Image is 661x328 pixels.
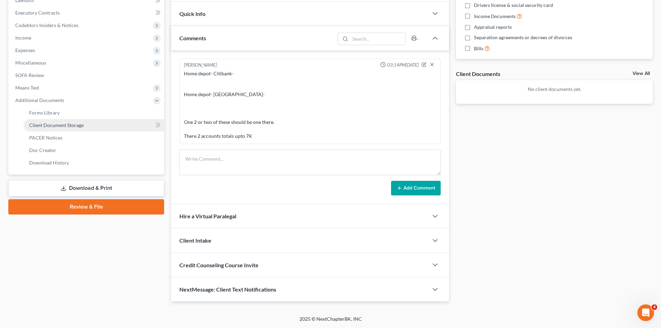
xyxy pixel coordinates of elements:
[15,60,46,66] span: Miscellaneous
[179,237,211,244] span: Client Intake
[387,62,419,68] span: 03:14PM[DATE]
[24,132,164,144] a: PACER Notices
[24,157,164,169] a: Download History
[179,35,206,41] span: Comments
[179,262,259,268] span: Credit Counseling Course Invite
[29,160,69,166] span: Download History
[391,181,441,195] button: Add Comment
[15,10,60,16] span: Executory Contracts
[15,22,78,28] span: Codebtors Insiders & Notices
[637,304,654,321] iframe: Intercom live chat
[474,13,516,20] span: Income Documents
[24,144,164,157] a: Doc Creator
[652,304,657,310] span: 4
[15,35,31,41] span: Income
[29,147,56,153] span: Doc Creator
[133,316,528,328] div: 2025 © NextChapterBK, INC
[179,286,276,293] span: NextMessage: Client Text Notifications
[184,70,436,140] div: Home depot- Citibank- Home depot- [GEOGRAPHIC_DATA]- One 2 or two of these should be one there. T...
[29,110,60,116] span: Forms Library
[184,62,217,69] div: [PERSON_NAME]
[474,24,512,31] span: Appraisal reports
[15,85,39,91] span: Means Test
[179,10,205,17] span: Quick Info
[474,2,553,9] span: Drivers license & social security card
[29,122,84,128] span: Client Document Storage
[24,107,164,119] a: Forms Library
[8,180,164,196] a: Download & Print
[15,97,64,103] span: Additional Documents
[29,135,62,141] span: PACER Notices
[179,213,236,219] span: Hire a Virtual Paralegal
[633,71,650,76] a: View All
[461,86,647,93] p: No client documents yet.
[8,199,164,215] a: Review & File
[350,33,406,45] input: Search...
[24,119,164,132] a: Client Document Storage
[10,69,164,82] a: SOFA Review
[474,34,572,41] span: Separation agreements or decrees of divorces
[10,7,164,19] a: Executory Contracts
[456,70,500,77] div: Client Documents
[15,72,44,78] span: SOFA Review
[474,45,483,52] span: Bills
[15,47,35,53] span: Expenses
